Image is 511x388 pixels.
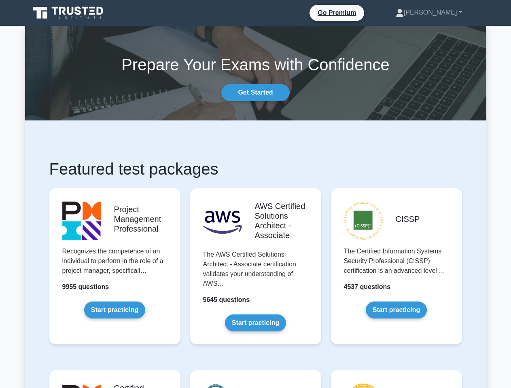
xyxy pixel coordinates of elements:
[313,8,361,18] a: Go Premium
[49,159,462,179] h1: Featured test packages
[221,84,289,101] a: Get Started
[366,302,427,318] a: Start practicing
[376,4,481,21] a: [PERSON_NAME]
[84,302,145,318] a: Start practicing
[25,55,486,74] h1: Prepare Your Exams with Confidence
[225,314,286,331] a: Start practicing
